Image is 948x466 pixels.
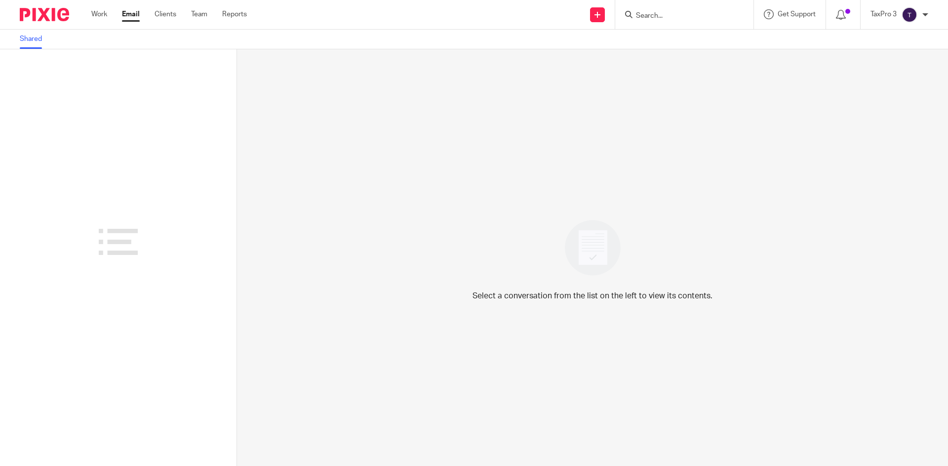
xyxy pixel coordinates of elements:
[91,9,107,19] a: Work
[902,7,917,23] img: svg%3E
[191,9,207,19] a: Team
[222,9,247,19] a: Reports
[558,214,627,282] img: image
[778,11,816,18] span: Get Support
[155,9,176,19] a: Clients
[122,9,140,19] a: Email
[20,8,69,21] img: Pixie
[635,12,724,21] input: Search
[20,30,49,49] a: Shared
[473,290,712,302] p: Select a conversation from the list on the left to view its contents.
[870,9,897,19] p: TaxPro 3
